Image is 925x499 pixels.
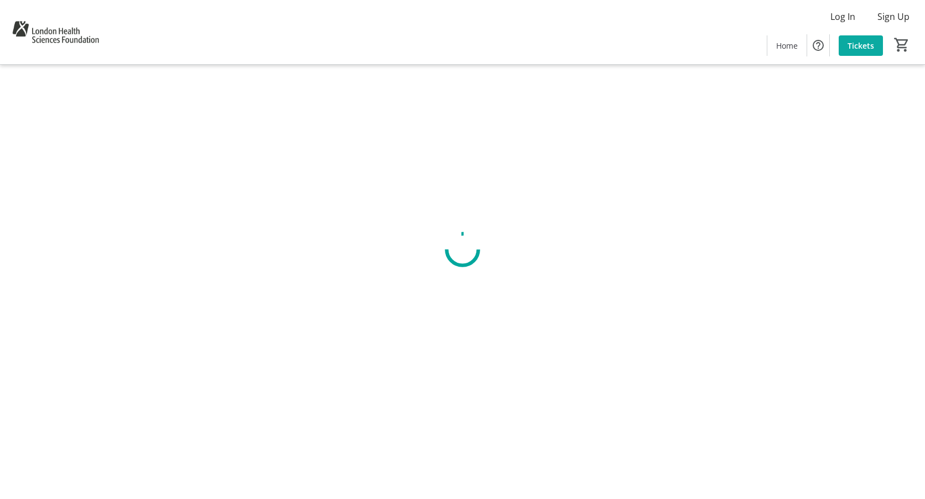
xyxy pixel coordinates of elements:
[869,8,918,25] button: Sign Up
[767,35,807,56] a: Home
[7,4,105,60] img: London Health Sciences Foundation's Logo
[776,40,798,51] span: Home
[848,40,874,51] span: Tickets
[830,10,855,23] span: Log In
[822,8,864,25] button: Log In
[807,34,829,56] button: Help
[877,10,910,23] span: Sign Up
[892,35,912,55] button: Cart
[839,35,883,56] a: Tickets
